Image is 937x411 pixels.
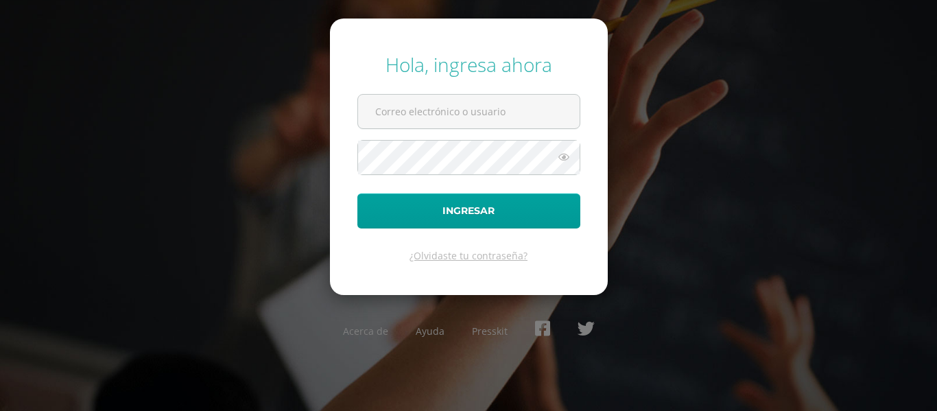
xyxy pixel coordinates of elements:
[416,325,444,338] a: Ayuda
[357,51,580,78] div: Hola, ingresa ahora
[343,325,388,338] a: Acerca de
[357,193,580,228] button: Ingresar
[358,95,580,128] input: Correo electrónico o usuario
[410,249,527,262] a: ¿Olvidaste tu contraseña?
[472,325,508,338] a: Presskit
